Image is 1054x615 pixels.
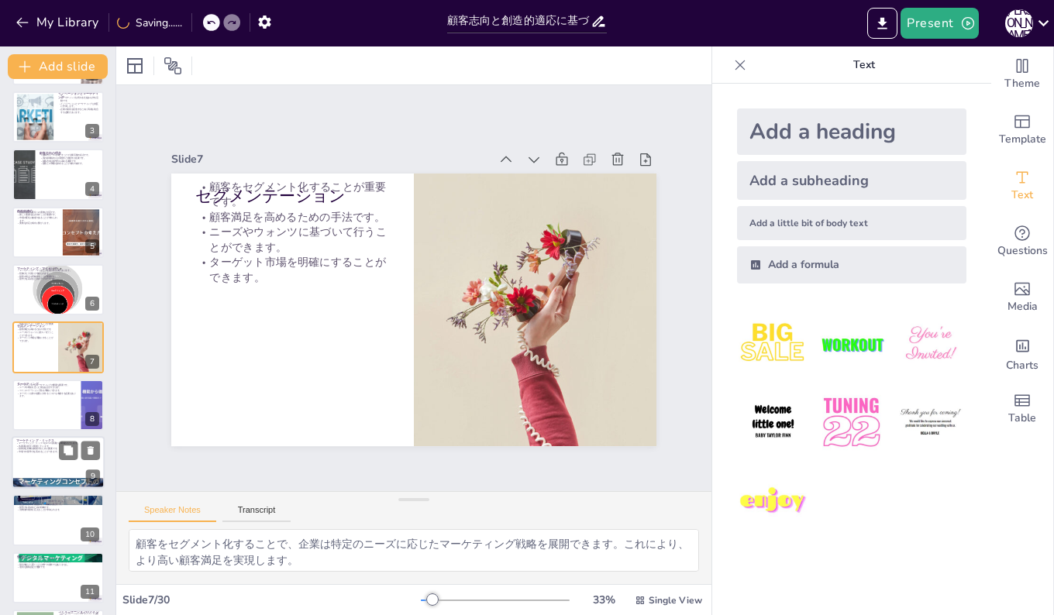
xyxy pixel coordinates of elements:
[991,46,1053,102] div: Change the overall theme
[12,207,104,258] div: 5
[195,179,389,209] p: 顧客をセグメント化することが重要です。
[17,272,99,275] p: 想像力と大胆さが求められます。
[171,152,489,167] div: Slide 7
[58,97,99,102] p: マーケティングは売れる仕組みを作る活動です。
[40,163,99,166] p: 顧客との関係を深めることが成功の鍵です。
[58,108,99,113] p: 企業の成長を促進するために両者を統合する必要があります。
[16,438,100,443] p: マーケティング・ミックス
[17,328,53,332] p: 顧客満足を高めるための手法です。
[17,500,99,503] p: 製品のマネジメントには多くの要素が含まれます。
[85,124,99,138] div: 3
[991,270,1053,325] div: Add images, graphics, shapes or video
[17,506,99,509] p: 競争力を高めるための戦略です。
[17,386,77,389] p: ニーズや嗜好に合った製品を設計できます。
[12,494,104,545] div: 10
[894,308,966,380] img: 3.jpeg
[164,57,182,75] span: Position
[17,211,58,214] p: 創造的適応は変化への柔軟な対応です。
[16,451,100,454] p: 市場での競争力を高めることができます。
[737,387,809,459] img: 4.jpeg
[17,389,77,392] p: コミュニケーション方法を明確にできます。
[8,54,108,79] button: Add slide
[1004,75,1040,92] span: Theme
[195,225,389,255] p: ニーズやウォンツに基づいて行うことができます。
[901,8,978,39] button: Present
[737,108,966,155] div: Add a heading
[12,10,105,35] button: My Library
[81,441,100,459] button: Delete Slide
[867,8,897,39] button: Export to PowerPoint
[17,323,53,328] p: 顧客をセグメント化することが重要です。
[737,308,809,380] img: 1.jpeg
[753,46,976,84] p: Text
[17,566,99,569] p: 適切な価格設定が重要です。
[17,332,53,337] p: ニーズやウォンツに基づいて行うことができます。
[585,593,622,607] div: 33 %
[195,209,389,224] p: 顧客満足を高めるための手法です。
[1005,8,1033,39] button: [PERSON_NAME]
[17,222,58,225] p: 柔軟な対応が成功に繋がります。
[17,503,99,506] p: 製品ミックスや製品ラインの概念が重要です。
[17,270,99,273] p: マーケティング・マイオピアを避ける必要があります。
[999,131,1046,148] span: Template
[129,505,216,522] button: Speaker Notes
[991,214,1053,270] div: Get real-time input from your audience
[17,216,58,222] p: 市場の変化に敏感であることが求められます。
[17,563,99,566] p: 競合他社より安いことは唯一の条件ではありません。
[85,182,99,196] div: 4
[17,278,99,281] p: 競争力を高めるためのアプローチです。
[17,208,58,213] p: 創造的適応
[195,255,389,285] p: ターゲット市場を明確にすることができます。
[1011,187,1033,204] span: Text
[1007,298,1038,315] span: Media
[117,15,182,30] div: Saving......
[58,91,99,96] p: イノベーションは競争優位をもたらします。
[997,242,1048,259] span: Questions
[17,555,99,559] p: 価格のマネジメント
[122,593,421,607] div: Slide 7 / 30
[81,527,99,541] div: 10
[12,436,105,489] div: 9
[122,53,147,78] div: Layout
[17,383,77,387] p: ターゲティングはマーケティングの重要な要素です。
[1006,357,1038,374] span: Charts
[12,91,104,143] div: 3
[17,275,99,278] p: 顧客の視点を理解することが重要です。
[12,380,104,431] div: 8
[58,102,99,108] p: イノベーションとマーケティングは相互に作用します。
[737,161,966,200] div: Add a subheading
[85,412,99,426] div: 8
[12,552,104,603] div: 11
[40,154,99,157] p: 顧客のニーズを満たすことが企業活動の起点です。
[1008,410,1036,427] span: Table
[737,206,966,240] div: Add a little bit of body text
[17,266,99,271] p: マーケティング・マイオピア
[17,508,99,511] p: 消費者の期待に応えることが求められます。
[815,387,887,459] img: 5.jpeg
[85,355,99,369] div: 7
[17,381,77,386] p: ターゲティング
[16,441,100,445] p: マーケティング・ミックスは4つの要素から構成されています。
[991,325,1053,381] div: Add charts and graphs
[649,594,702,606] span: Single View
[85,239,99,253] div: 5
[12,321,104,373] div: 7
[86,470,100,484] div: 9
[12,264,104,315] div: 6
[85,297,99,311] div: 6
[222,505,291,522] button: Transcript
[16,448,100,451] p: 効果的な戦略を構築するために重要です。
[40,160,99,163] p: 顧客志向は競争力を高める要素です。
[12,149,104,200] div: 4
[17,337,53,342] p: ターゲット市場を明確にすることができます。
[894,387,966,459] img: 6.jpeg
[81,585,99,599] div: 11
[447,10,591,33] input: Insert title
[17,392,77,397] p: ターゲット以外の顧客に対するリスクを考慮する必要があります。
[737,246,966,283] div: Add a formula
[129,529,699,572] textarea: 顧客をセグメント化することで、企業は特定のニーズに応じたマーケティング戦略を展開できます。これにより、より高い顧客満足を実現します。 セグメンテーションは顧客満足を高めるための重要な手法です。適...
[737,466,809,538] img: 7.jpeg
[991,102,1053,158] div: Add ready made slides
[991,158,1053,214] div: Add text boxes
[17,558,99,561] p: 価格のマネジメントには多くの要素が含まれます。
